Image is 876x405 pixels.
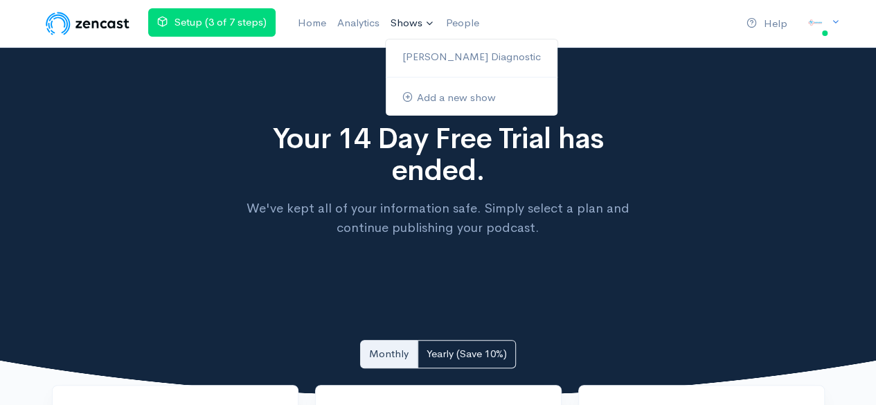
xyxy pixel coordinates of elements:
img: ... [801,10,829,37]
a: Monthly [360,340,418,368]
a: People [440,8,485,38]
a: Add a new show [386,86,557,110]
a: Analytics [332,8,385,38]
h1: Your 14 Day Free Trial has ended. [227,123,649,186]
a: Shows [385,8,440,39]
a: [PERSON_NAME] Diagnostic [386,45,557,69]
a: Setup (3 of 7 steps) [148,8,276,37]
a: Home [292,8,332,38]
p: We've kept all of your information safe. Simply select a plan and continue publishing your podcast. [227,199,649,237]
img: ZenCast Logo [44,10,132,37]
ul: Shows [385,39,558,116]
a: Yearly (Save 10%) [418,340,516,368]
a: Help [741,9,793,39]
